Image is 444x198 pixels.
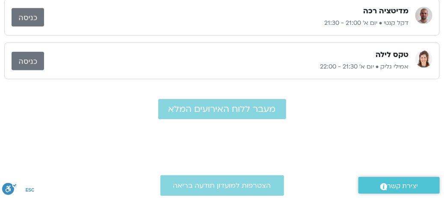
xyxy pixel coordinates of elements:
p: אמילי גליק • יום א׳ 21:30 - 22:00 [44,62,408,72]
a: כניסה [12,8,44,27]
h3: מדיטציה רכה [363,6,408,16]
a: יצירת קשר [358,177,440,194]
span: יצירת קשר [388,180,418,192]
h3: טקס לילה [376,50,408,60]
img: אמילי גליק [415,51,432,68]
a: מעבר ללוח האירועים המלא [158,99,286,119]
span: מעבר ללוח האירועים המלא [169,104,276,114]
span: הצטרפות למועדון תודעה בריאה [173,182,271,189]
img: דקל קנטי [415,7,432,24]
a: כניסה [12,52,44,70]
a: הצטרפות למועדון תודעה בריאה [160,175,284,196]
p: דקל קנטי • יום א׳ 21:00 - 21:30 [44,18,408,28]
